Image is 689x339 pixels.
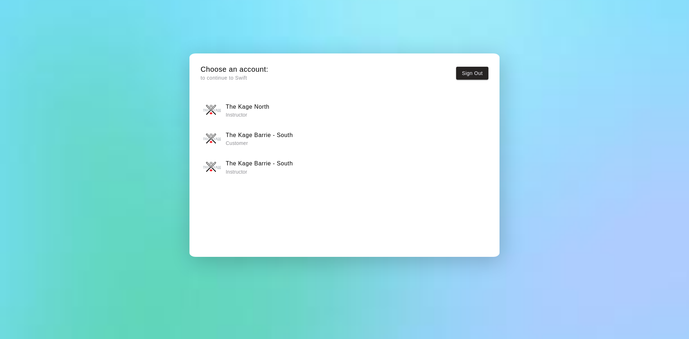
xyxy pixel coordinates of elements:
[203,158,221,176] img: The Kage Barrie - South
[226,140,293,147] p: Customer
[226,111,269,118] p: Instructor
[201,65,268,74] h5: Choose an account:
[226,102,269,112] h6: The Kage North
[201,156,488,178] button: The Kage Barrie - SouthThe Kage Barrie - South Instructor
[201,74,268,82] p: to continue to Swift
[226,168,293,175] p: Instructor
[456,67,488,80] button: Sign Out
[226,159,293,168] h6: The Kage Barrie - South
[201,127,488,150] button: The Kage Barrie - SouthThe Kage Barrie - South Customer
[203,101,221,119] img: The Kage North
[201,99,488,122] button: The Kage NorthThe Kage North Instructor
[203,130,221,148] img: The Kage Barrie - South
[226,131,293,140] h6: The Kage Barrie - South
